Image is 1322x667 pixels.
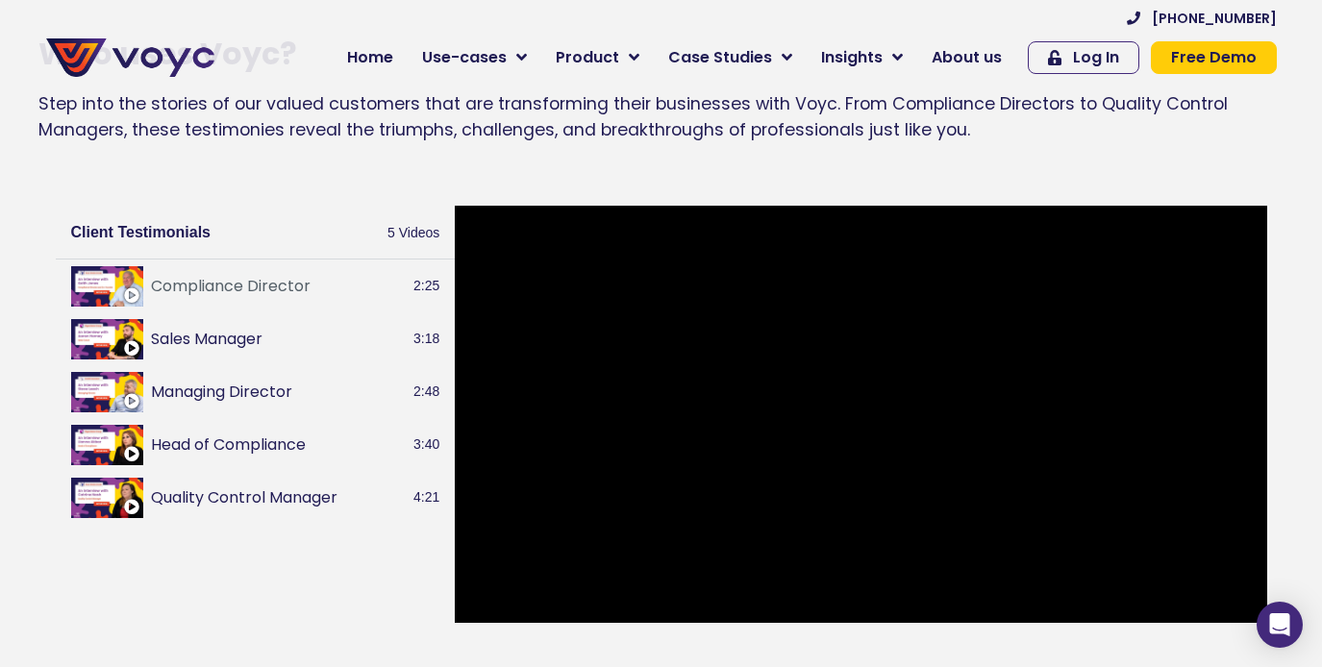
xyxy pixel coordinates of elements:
[413,418,439,471] span: 3:40
[455,206,1266,623] iframe: Keith Jones, Compliance Director and Co-Founder, Your Choice Cover interview with Voyc
[71,213,212,251] h2: Client Testimonials
[1171,50,1257,65] span: Free Demo
[1073,50,1119,65] span: Log In
[408,38,541,77] a: Use-cases
[396,400,486,419] a: Privacy Policy
[387,206,439,242] span: 5 Videos
[71,319,143,359] img: Sales Manager
[255,156,320,178] span: Job title
[151,328,407,351] button: Sales Manager
[347,46,393,69] span: Home
[1127,12,1277,25] a: [PHONE_NUMBER]
[668,46,772,69] span: Case Studies
[807,38,917,77] a: Insights
[413,365,439,418] span: 2:48
[1028,41,1139,74] a: Log In
[46,38,214,77] img: voyc-full-logo
[422,46,507,69] span: Use-cases
[1257,602,1303,648] div: Open Intercom Messenger
[917,38,1016,77] a: About us
[1151,41,1277,74] a: Free Demo
[413,471,439,524] span: 4:21
[38,91,1284,142] p: Step into the stories of our valued customers that are transforming their businesses with Voyc. F...
[255,77,303,99] span: Phone
[71,478,143,518] img: Quality Control Manager
[71,266,143,307] img: Compliance Director
[413,312,439,365] span: 3:18
[151,486,407,509] button: Quality Control Manager
[151,275,407,298] button: Compliance Director
[71,425,143,465] img: Head of Compliance
[541,38,654,77] a: Product
[413,259,439,312] span: 2:25
[71,372,143,412] img: Managing Director
[556,46,619,69] span: Product
[932,46,1002,69] span: About us
[151,433,407,457] button: Head of Compliance
[333,38,408,77] a: Home
[821,46,883,69] span: Insights
[1152,12,1277,25] span: [PHONE_NUMBER]
[654,38,807,77] a: Case Studies
[151,381,407,404] button: Managing Director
